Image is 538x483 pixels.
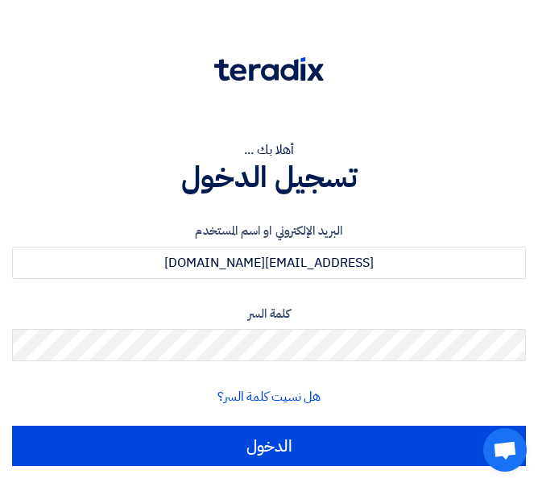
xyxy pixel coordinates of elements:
input: أدخل بريد العمل الإلكتروني او اسم المستخدم الخاص بك ... [12,247,526,279]
label: البريد الإلكتروني او اسم المستخدم [12,222,526,240]
a: هل نسيت كلمة السر؟ [217,387,321,406]
input: الدخول [12,426,526,466]
h1: تسجيل الدخول [12,160,526,195]
img: Teradix logo [214,57,324,81]
div: دردشة مفتوحة [483,428,527,472]
div: أهلا بك ... [12,140,526,160]
label: كلمة السر [12,305,526,323]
